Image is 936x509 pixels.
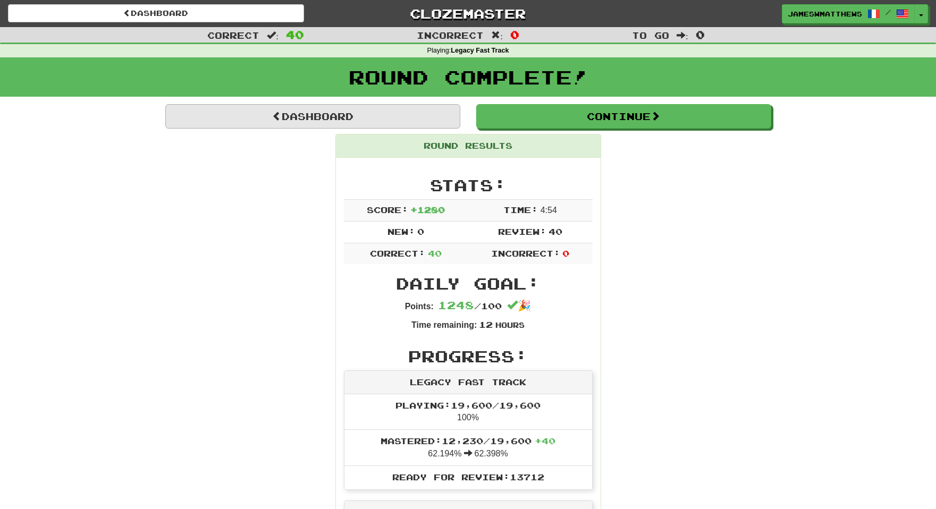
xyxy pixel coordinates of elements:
[562,248,569,258] span: 0
[438,299,474,311] span: 1248
[165,104,460,129] a: Dashboard
[677,31,688,40] span: :
[507,300,531,311] span: 🎉
[392,472,544,482] span: Ready for Review: 13712
[451,47,509,54] strong: Legacy Fast Track
[886,9,891,16] span: /
[541,206,557,215] span: 4 : 54
[381,436,555,446] span: Mastered: 12,230 / 19,600
[491,31,503,40] span: :
[788,9,862,19] span: JamesWMatthews
[632,30,669,40] span: To go
[387,226,415,236] span: New:
[410,205,445,215] span: + 1280
[405,302,434,311] strong: Points:
[510,28,519,41] span: 0
[320,4,616,23] a: Clozemaster
[696,28,705,41] span: 0
[207,30,259,40] span: Correct
[8,4,304,22] a: Dashboard
[479,319,493,329] span: 12
[344,275,593,292] h2: Daily Goal:
[498,226,546,236] span: Review:
[267,31,279,40] span: :
[417,30,484,40] span: Incorrect
[4,66,932,88] h1: Round Complete!
[344,429,592,466] li: 62.194% 62.398%
[535,436,555,446] span: + 40
[344,371,592,394] div: Legacy Fast Track
[367,205,408,215] span: Score:
[782,4,915,23] a: JamesWMatthews /
[417,226,424,236] span: 0
[549,226,562,236] span: 40
[344,394,592,430] li: 100%
[395,400,541,410] span: Playing: 19,600 / 19,600
[411,320,477,329] strong: Time remaining:
[503,205,538,215] span: Time:
[428,248,442,258] span: 40
[438,301,502,311] span: / 100
[344,176,593,194] h2: Stats:
[495,320,525,329] small: Hours
[344,347,593,365] h2: Progress:
[491,248,560,258] span: Incorrect:
[370,248,425,258] span: Correct:
[336,134,601,158] div: Round Results
[286,28,304,41] span: 40
[476,104,771,129] button: Continue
